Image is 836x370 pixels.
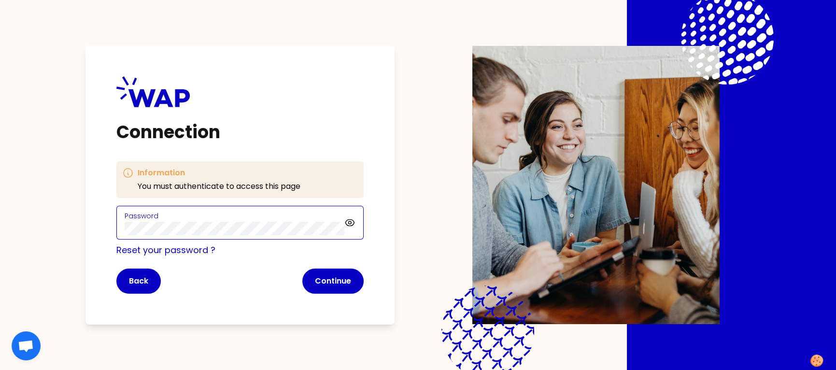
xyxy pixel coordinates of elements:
button: Back [116,269,161,294]
h1: Connection [116,123,364,142]
button: Continue [302,269,364,294]
img: Description [472,46,720,324]
div: Open chat [12,331,41,360]
a: Reset your password ? [116,244,215,256]
label: Password [125,211,158,221]
p: You must authenticate to access this page [138,181,300,192]
h3: Information [138,167,300,179]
